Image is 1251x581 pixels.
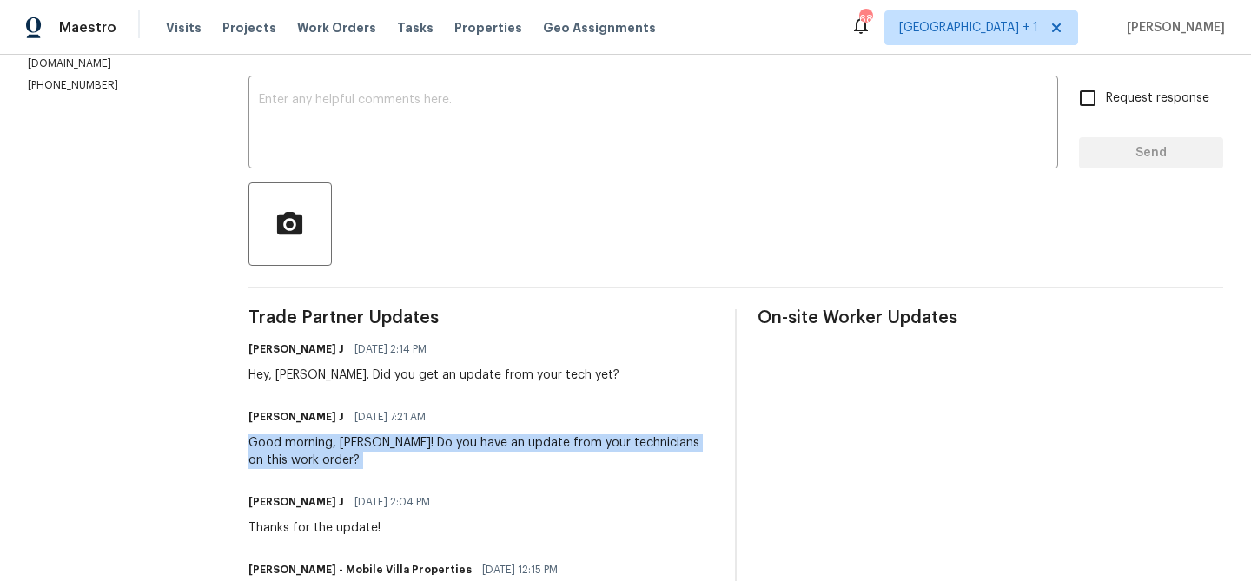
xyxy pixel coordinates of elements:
[248,366,619,384] div: Hey, [PERSON_NAME]. Did you get an update from your tech yet?
[454,19,522,36] span: Properties
[1120,19,1225,36] span: [PERSON_NAME]
[397,22,434,34] span: Tasks
[248,340,344,358] h6: [PERSON_NAME] J
[1106,89,1209,108] span: Request response
[899,19,1038,36] span: [GEOGRAPHIC_DATA] + 1
[859,10,871,28] div: 68
[28,42,207,71] p: [PERSON_NAME][EMAIL_ADDRESS][DOMAIN_NAME]
[248,309,714,327] span: Trade Partner Updates
[354,408,426,426] span: [DATE] 7:21 AM
[758,309,1223,327] span: On-site Worker Updates
[248,408,344,426] h6: [PERSON_NAME] J
[248,561,472,578] h6: [PERSON_NAME] - Mobile Villa Properties
[59,19,116,36] span: Maestro
[222,19,276,36] span: Projects
[166,19,202,36] span: Visits
[543,19,656,36] span: Geo Assignments
[354,340,427,358] span: [DATE] 2:14 PM
[354,493,430,511] span: [DATE] 2:04 PM
[482,561,558,578] span: [DATE] 12:15 PM
[248,519,440,537] div: Thanks for the update!
[28,78,207,93] p: [PHONE_NUMBER]
[297,19,376,36] span: Work Orders
[248,434,714,469] div: Good morning, [PERSON_NAME]! Do you have an update from your technicians on this work order?
[248,493,344,511] h6: [PERSON_NAME] J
